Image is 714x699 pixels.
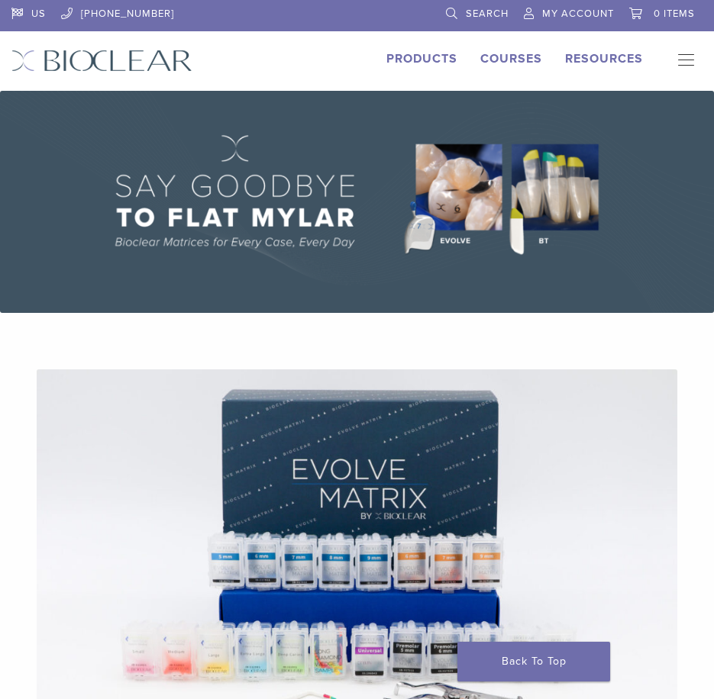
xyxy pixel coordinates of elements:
[666,50,703,72] nav: Primary Navigation
[654,8,695,20] span: 0 items
[565,51,643,66] a: Resources
[466,8,509,20] span: Search
[457,642,610,681] a: Back To Top
[542,8,614,20] span: My Account
[480,51,542,66] a: Courses
[386,51,457,66] a: Products
[11,50,192,72] img: Bioclear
